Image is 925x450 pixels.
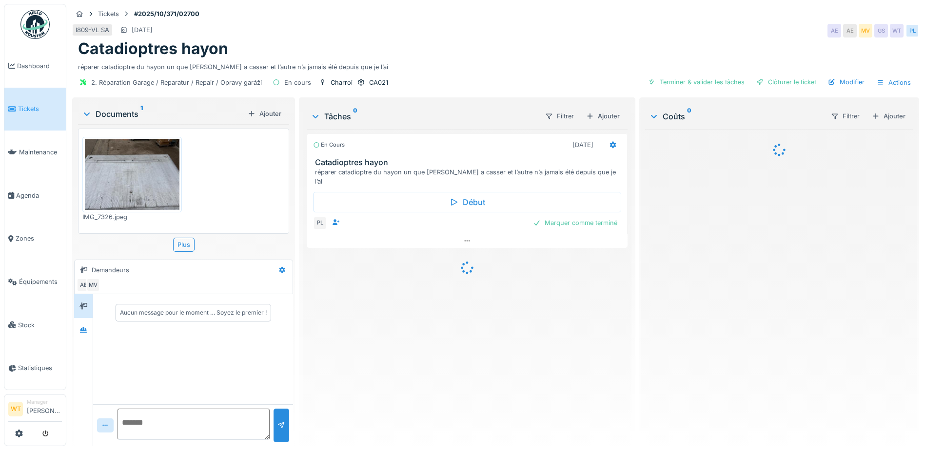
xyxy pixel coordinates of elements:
div: Actions [872,75,915,90]
div: réparer catadioptre du hayon un que [PERSON_NAME] a casser et l’autre n’a jamais été depuis que j... [78,58,913,72]
span: Zones [16,234,62,243]
span: Équipements [19,277,62,286]
div: Plus [173,238,195,252]
span: Tickets [18,104,62,113]
sup: 1 [140,108,143,120]
a: Tickets [4,88,66,131]
div: En cours [284,78,311,87]
div: Modifier [824,75,868,89]
div: Ajouter [582,110,624,123]
div: Coûts [649,111,823,122]
div: Aucun message pour le moment … Soyez le premier ! [120,308,267,317]
div: Ajouter [868,110,909,123]
a: Zones [4,217,66,261]
a: WT Manager[PERSON_NAME] [8,398,62,422]
div: I809-VL SA [76,25,109,35]
a: Agenda [4,174,66,217]
div: AE [843,24,857,37]
span: Maintenance [19,148,62,157]
a: Statistiques [4,347,66,390]
sup: 0 [687,111,691,122]
div: CA021 [369,78,388,87]
div: WT [890,24,904,37]
img: wnayzezhirxtsnk8p2s65qvsy1l0 [85,139,179,210]
sup: 0 [353,111,357,122]
div: AE [77,278,90,292]
div: Début [313,192,621,212]
div: 2. Réparation Garage / Reparatur / Repair / Opravy garáží [91,78,262,87]
div: Manager [27,398,62,406]
div: Ajouter [244,107,285,120]
div: Tâches [311,111,537,122]
li: WT [8,402,23,416]
div: Marquer comme terminé [529,216,621,229]
li: [PERSON_NAME] [27,398,62,419]
div: [DATE] [572,140,593,150]
div: MV [859,24,872,37]
div: IMG_7326.jpeg [82,212,182,222]
a: Stock [4,303,66,347]
span: Statistiques [18,363,62,373]
div: AE [827,24,841,37]
h1: Catadioptres hayon [78,39,228,58]
div: GS [874,24,888,37]
div: Charroi [331,78,353,87]
div: MV [86,278,100,292]
a: Maintenance [4,131,66,174]
div: PL [313,216,327,230]
div: Demandeurs [92,265,129,275]
span: Agenda [16,191,62,200]
div: Filtrer [541,109,578,123]
div: PL [905,24,919,37]
div: Tickets [98,9,119,19]
div: En cours [313,141,345,149]
h3: Catadioptres hayon [315,158,623,167]
div: Filtrer [827,109,864,123]
div: Terminer & valider les tâches [644,75,748,89]
div: Documents [82,108,244,120]
div: réparer catadioptre du hayon un que [PERSON_NAME] a casser et l’autre n’a jamais été depuis que j... [315,168,623,186]
strong: #2025/10/371/02700 [130,9,203,19]
a: Équipements [4,260,66,303]
span: Stock [18,320,62,330]
div: [DATE] [132,25,153,35]
img: Badge_color-CXgf-gQk.svg [20,10,50,39]
span: Dashboard [17,61,62,71]
div: Clôturer le ticket [752,75,820,89]
a: Dashboard [4,44,66,88]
